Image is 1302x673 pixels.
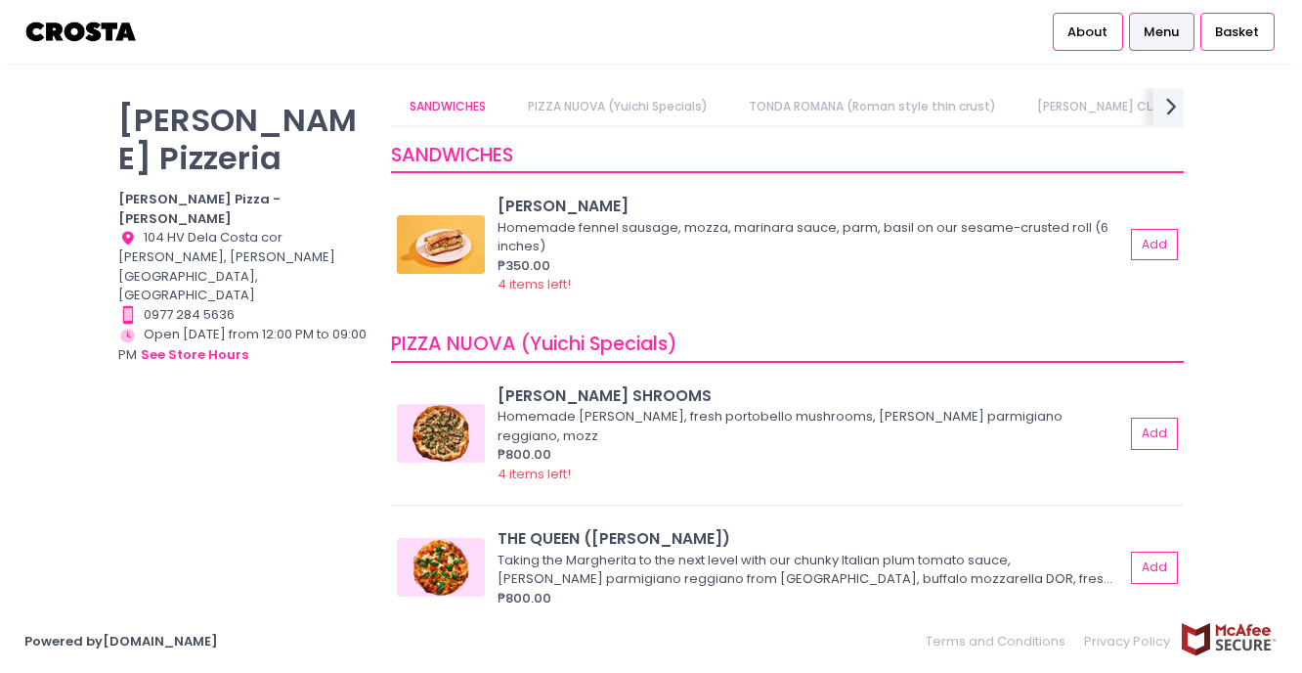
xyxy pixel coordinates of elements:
img: SALCICCIA SHROOMS [397,404,485,463]
span: Menu [1144,22,1179,42]
div: Homemade [PERSON_NAME], fresh portobello mushrooms, [PERSON_NAME] parmigiano reggiano, mozz [498,407,1118,445]
a: Powered by[DOMAIN_NAME] [24,632,218,651]
button: see store hours [140,344,249,366]
button: Add [1131,229,1178,261]
button: Add [1131,418,1178,450]
a: [PERSON_NAME] CLASSICS (red base) [1019,88,1280,125]
span: 4 items left! [498,465,571,483]
span: About [1067,22,1107,42]
div: Open [DATE] from 12:00 PM to 09:00 PM [118,325,367,366]
div: 0977 284 5636 [118,305,367,325]
img: THE QUEEN (Margherita) [397,538,485,597]
span: Basket [1215,22,1259,42]
div: ₱350.00 [498,256,1124,276]
a: Privacy Policy [1075,622,1181,660]
a: TONDA ROMANA (Roman style thin crust) [729,88,1015,125]
div: ₱800.00 [498,589,1124,608]
span: 4 items left! [498,275,571,293]
img: HOAGIE ROLL [397,215,485,274]
div: Taking the Margherita to the next level with our chunky Italian plum tomato sauce, [PERSON_NAME] ... [498,551,1118,589]
img: logo [24,15,139,49]
a: SANDWICHES [391,88,505,125]
div: 104 HV Dela Costa cor [PERSON_NAME], [PERSON_NAME][GEOGRAPHIC_DATA], [GEOGRAPHIC_DATA] [118,228,367,305]
div: Homemade fennel sausage, mozza, marinara sauce, parm, basil on our sesame-crusted roll (6 inches) [498,218,1118,256]
div: [PERSON_NAME] SHROOMS [498,384,1124,407]
img: mcafee-secure [1180,622,1278,656]
span: PIZZA NUOVA (Yuichi Specials) [391,331,677,357]
a: Menu [1129,13,1194,50]
a: About [1053,13,1123,50]
b: [PERSON_NAME] Pizza - [PERSON_NAME] [118,190,281,228]
span: SANDWICHES [391,142,513,168]
button: Add [1131,552,1178,584]
a: PIZZA NUOVA (Yuichi Specials) [508,88,726,125]
div: [PERSON_NAME] [498,195,1124,217]
a: Terms and Conditions [926,622,1075,660]
div: THE QUEEN ([PERSON_NAME]) [498,527,1124,550]
div: ₱800.00 [498,445,1124,465]
p: [PERSON_NAME] Pizzeria [118,101,367,177]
